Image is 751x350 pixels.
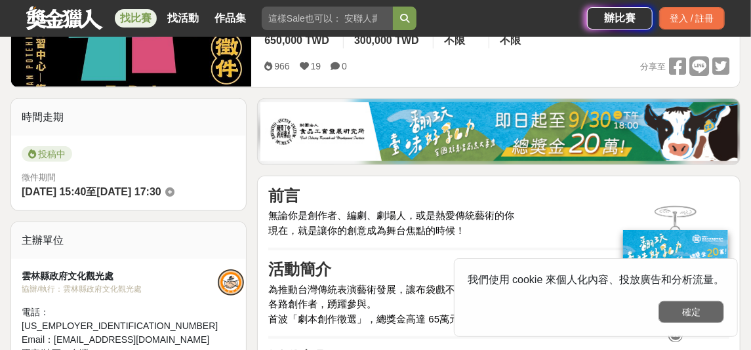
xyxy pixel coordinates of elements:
span: [DATE] 15:40 [22,186,86,197]
span: 投稿中 [22,146,72,162]
span: 我們使用 cookie 來個人化內容、投放廣告和分析流量。 [468,274,724,285]
span: 分享至 [640,57,666,77]
a: 辦比賽 [587,7,653,29]
span: 現在，就是讓你的創意成為舞台焦點的時候！ [268,225,465,236]
a: 找活動 [162,9,204,28]
span: [DATE] 17:30 [96,186,161,197]
span: 無論你是創作者、編劇、劇場人，或是熱愛傳統藝術的你 [268,210,514,221]
span: 首波「劇本創作徵選」，總獎金高達 65萬元，等你來挑戰！ [268,313,528,324]
button: 確定 [659,301,724,323]
span: 966 [274,61,289,71]
div: 時間走期 [11,99,246,136]
strong: 活動簡介 [268,261,331,278]
div: 電話： [US_EMPLOYER_IDENTIFICATION_NUMBER] [22,305,218,333]
span: 不限 [444,35,465,46]
img: b0ef2173-5a9d-47ad-b0e3-de335e335c0a.jpg [260,102,738,161]
div: 協辦/執行： 雲林縣政府文化觀光處 [22,283,218,295]
input: 這樣Sale也可以： 安聯人壽創意銷售法募集 [262,7,393,30]
strong: 前言 [268,187,300,204]
a: 找比賽 [115,9,157,28]
span: 300,000 TWD [354,35,419,46]
span: 不限 [500,35,521,46]
span: 為推動台灣傳統表演藝術發展，讓布袋戲不只傳承經典，更持續創新、打開新世代的想像，我們誠摯邀請各路創作者，踴躍參與。 [268,284,721,310]
span: 650,000 TWD [264,35,329,46]
a: 作品集 [209,9,251,28]
div: Email： [EMAIL_ADDRESS][DOMAIN_NAME] [22,333,218,347]
span: 19 [311,61,321,71]
div: 登入 / 註冊 [659,7,725,29]
div: 主辦單位 [11,222,246,259]
span: 0 [342,61,347,71]
span: 徵件期間 [22,172,56,182]
span: 至 [86,186,96,197]
div: 雲林縣政府文化觀光處 [22,269,218,283]
img: ff197300-f8ee-455f-a0ae-06a3645bc375.jpg [623,230,728,317]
